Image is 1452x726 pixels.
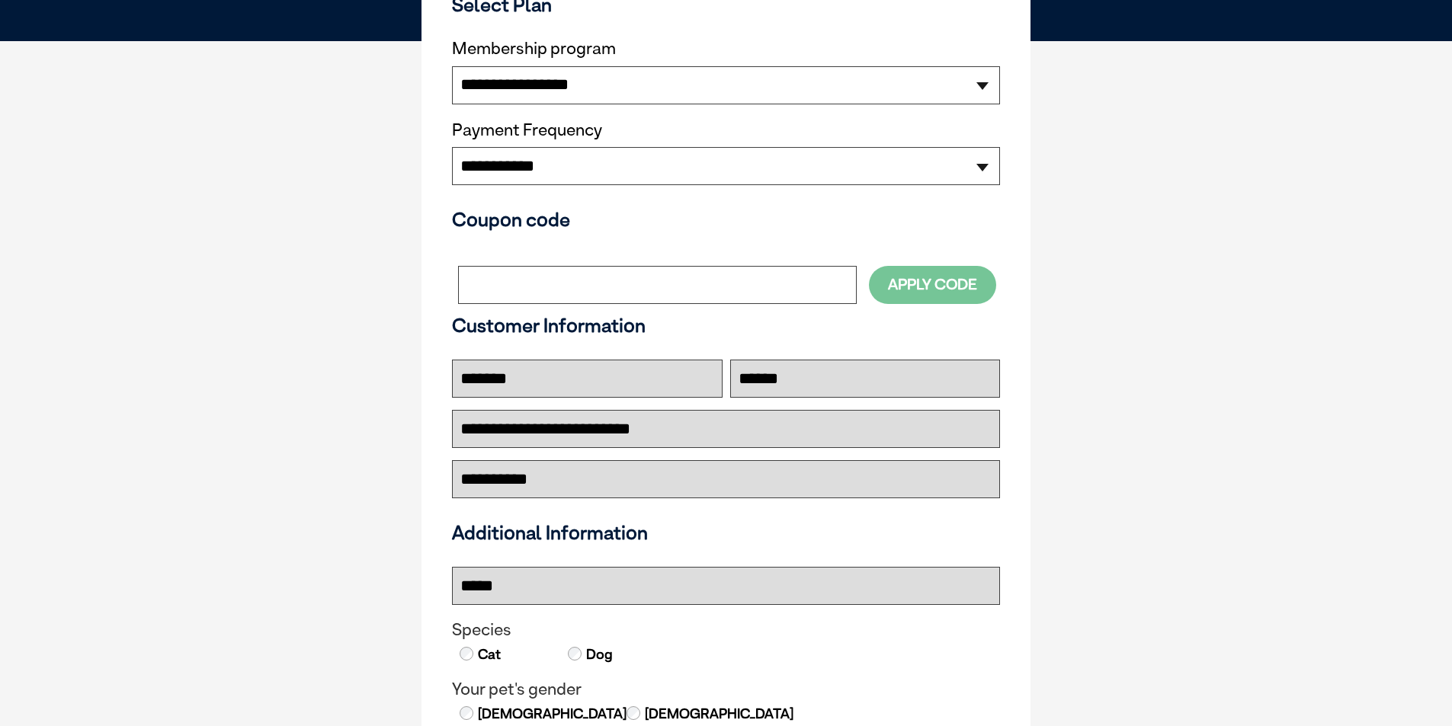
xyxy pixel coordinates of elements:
[446,521,1006,544] h3: Additional Information
[452,680,1000,699] legend: Your pet's gender
[452,620,1000,640] legend: Species
[452,39,1000,59] label: Membership program
[452,208,1000,231] h3: Coupon code
[452,120,602,140] label: Payment Frequency
[452,314,1000,337] h3: Customer Information
[869,266,996,303] button: Apply Code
